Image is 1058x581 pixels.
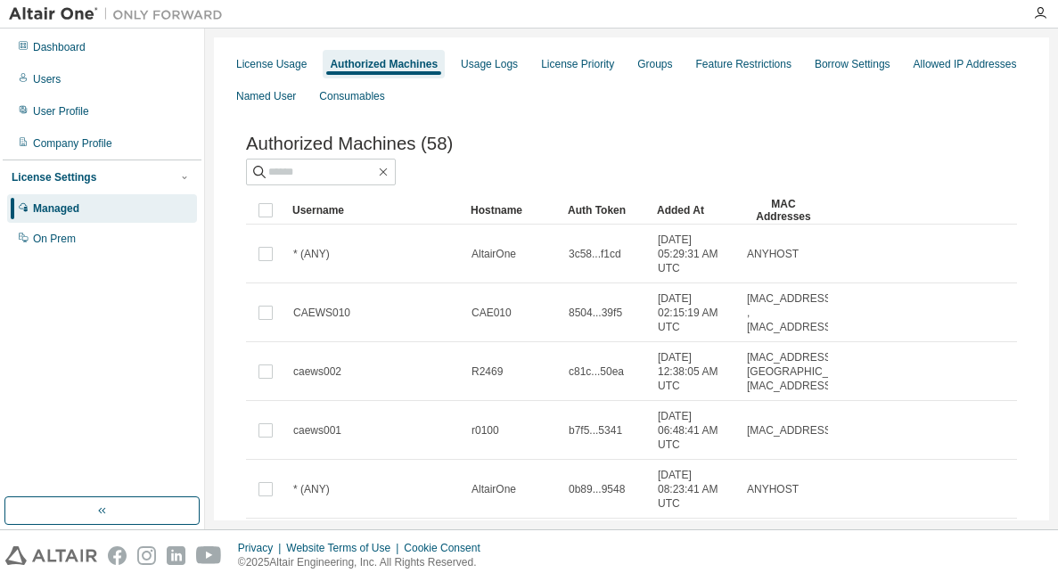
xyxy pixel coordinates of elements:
[461,57,518,71] div: Usage Logs
[658,350,731,393] span: [DATE] 12:38:05 AM UTC
[238,541,286,555] div: Privacy
[569,247,621,261] span: 3c58...f1cd
[658,291,731,334] span: [DATE] 02:15:19 AM UTC
[33,72,61,86] div: Users
[33,201,79,216] div: Managed
[33,232,76,246] div: On Prem
[236,57,307,71] div: License Usage
[747,482,799,496] span: ANYHOST
[658,409,731,452] span: [DATE] 06:48:41 AM UTC
[167,546,185,565] img: linkedin.svg
[292,196,456,225] div: Username
[569,306,622,320] span: 8504...39f5
[747,423,834,438] span: [MAC_ADDRESS]
[569,364,624,379] span: c81c...50ea
[5,546,97,565] img: altair_logo.svg
[637,57,672,71] div: Groups
[541,57,614,71] div: License Priority
[246,134,453,154] span: Authorized Machines (58)
[746,196,821,225] div: MAC Addresses
[747,247,799,261] span: ANYHOST
[471,196,554,225] div: Hostname
[569,423,622,438] span: b7f5...5341
[33,40,86,54] div: Dashboard
[747,291,834,334] span: [MAC_ADDRESS] , [MAC_ADDRESS]
[569,482,625,496] span: 0b89...9548
[196,546,222,565] img: youtube.svg
[137,546,156,565] img: instagram.svg
[658,233,731,275] span: [DATE] 05:29:31 AM UTC
[293,364,341,379] span: caews002
[472,247,516,261] span: AltairOne
[747,350,858,393] span: [MAC_ADDRESS] , [GEOGRAPHIC_DATA][MAC_ADDRESS]
[914,57,1017,71] div: Allowed IP Addresses
[815,57,890,71] div: Borrow Settings
[330,57,438,71] div: Authorized Machines
[293,306,350,320] span: CAEWS010
[472,306,512,320] span: CAE010
[472,482,516,496] span: AltairOne
[108,546,127,565] img: facebook.svg
[568,196,643,225] div: Auth Token
[286,541,404,555] div: Website Terms of Use
[293,247,330,261] span: * (ANY)
[293,482,330,496] span: * (ANY)
[236,89,296,103] div: Named User
[33,136,112,151] div: Company Profile
[472,364,503,379] span: R2469
[658,468,731,511] span: [DATE] 08:23:41 AM UTC
[9,5,232,23] img: Altair One
[319,89,384,103] div: Consumables
[33,104,89,119] div: User Profile
[472,423,499,438] span: r0100
[696,57,791,71] div: Feature Restrictions
[238,555,491,570] p: © 2025 Altair Engineering, Inc. All Rights Reserved.
[404,541,490,555] div: Cookie Consent
[12,170,96,184] div: License Settings
[293,423,341,438] span: caews001
[657,196,732,225] div: Added At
